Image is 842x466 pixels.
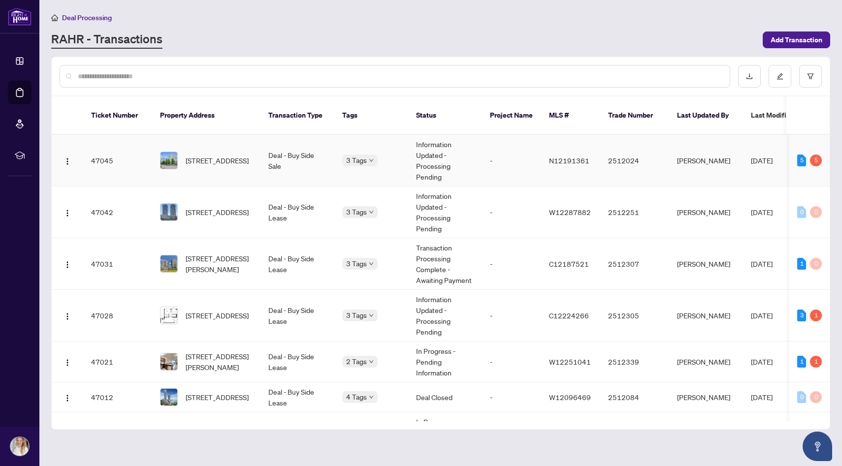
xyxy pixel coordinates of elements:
[771,32,822,48] span: Add Transaction
[346,155,367,166] span: 3 Tags
[777,73,783,80] span: edit
[482,290,541,342] td: -
[751,357,773,366] span: [DATE]
[260,96,334,135] th: Transaction Type
[600,412,669,453] td: 2512348
[186,351,253,373] span: [STREET_ADDRESS][PERSON_NAME]
[161,152,177,169] img: thumbnail-img
[408,186,482,238] td: Information Updated - Processing Pending
[482,238,541,290] td: -
[751,259,773,268] span: [DATE]
[64,261,71,269] img: Logo
[346,391,367,403] span: 4 Tags
[186,392,249,403] span: [STREET_ADDRESS]
[600,382,669,412] td: 2512084
[751,393,773,402] span: [DATE]
[346,258,367,269] span: 3 Tags
[369,261,374,266] span: down
[799,65,822,88] button: filter
[600,135,669,186] td: 2512024
[64,312,71,320] img: Logo
[810,258,822,270] div: 0
[10,437,29,456] img: Profile Icon
[346,356,367,367] span: 2 Tags
[751,311,773,320] span: [DATE]
[797,356,806,368] div: 1
[260,412,334,453] td: Deal - Buy Side Lease
[186,253,253,275] span: [STREET_ADDRESS][PERSON_NAME]
[186,310,249,321] span: [STREET_ADDRESS]
[751,110,811,121] span: Last Modified Date
[408,290,482,342] td: Information Updated - Processing Pending
[549,259,589,268] span: C12187521
[260,238,334,290] td: Deal - Buy Side Lease
[369,359,374,364] span: down
[482,135,541,186] td: -
[408,382,482,412] td: Deal Closed
[83,342,152,382] td: 47021
[161,204,177,220] img: thumbnail-img
[482,342,541,382] td: -
[60,354,75,370] button: Logo
[482,412,541,453] td: -
[260,290,334,342] td: Deal - Buy Side Lease
[600,96,669,135] th: Trade Number
[669,412,743,453] td: [PERSON_NAME]
[763,31,830,48] button: Add Transaction
[797,258,806,270] div: 1
[669,186,743,238] td: [PERSON_NAME]
[83,290,152,342] td: 47028
[482,382,541,412] td: -
[260,186,334,238] td: Deal - Buy Side Lease
[810,310,822,321] div: 1
[408,96,482,135] th: Status
[83,412,152,453] td: 47007
[549,208,591,217] span: W12287882
[807,73,814,80] span: filter
[369,158,374,163] span: down
[482,186,541,238] td: -
[186,207,249,217] span: [STREET_ADDRESS]
[260,135,334,186] td: Deal - Buy Side Sale
[600,186,669,238] td: 2512251
[369,210,374,215] span: down
[369,313,374,318] span: down
[408,342,482,382] td: In Progress - Pending Information
[408,412,482,453] td: In Progress - Pending Information
[161,255,177,272] img: thumbnail-img
[810,391,822,403] div: 0
[549,357,591,366] span: W12251041
[810,356,822,368] div: 1
[83,382,152,412] td: 47012
[83,96,152,135] th: Ticket Number
[541,96,600,135] th: MLS #
[64,359,71,367] img: Logo
[408,135,482,186] td: Information Updated - Processing Pending
[64,157,71,165] img: Logo
[600,238,669,290] td: 2512307
[83,186,152,238] td: 47042
[746,73,753,80] span: download
[803,432,832,461] button: Open asap
[346,310,367,321] span: 3 Tags
[161,389,177,405] img: thumbnail-img
[549,311,589,320] span: C12224266
[64,209,71,217] img: Logo
[60,256,75,272] button: Logo
[62,13,112,22] span: Deal Processing
[810,155,822,166] div: 5
[369,395,374,400] span: down
[161,353,177,370] img: thumbnail-img
[669,342,743,382] td: [PERSON_NAME]
[669,290,743,342] td: [PERSON_NAME]
[8,7,32,26] img: logo
[669,238,743,290] td: [PERSON_NAME]
[797,310,806,321] div: 3
[797,155,806,166] div: 5
[346,206,367,217] span: 3 Tags
[186,155,249,166] span: [STREET_ADDRESS]
[408,238,482,290] td: Transaction Processing Complete - Awaiting Payment
[51,31,162,49] a: RAHR - Transactions
[60,389,75,405] button: Logo
[751,156,773,165] span: [DATE]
